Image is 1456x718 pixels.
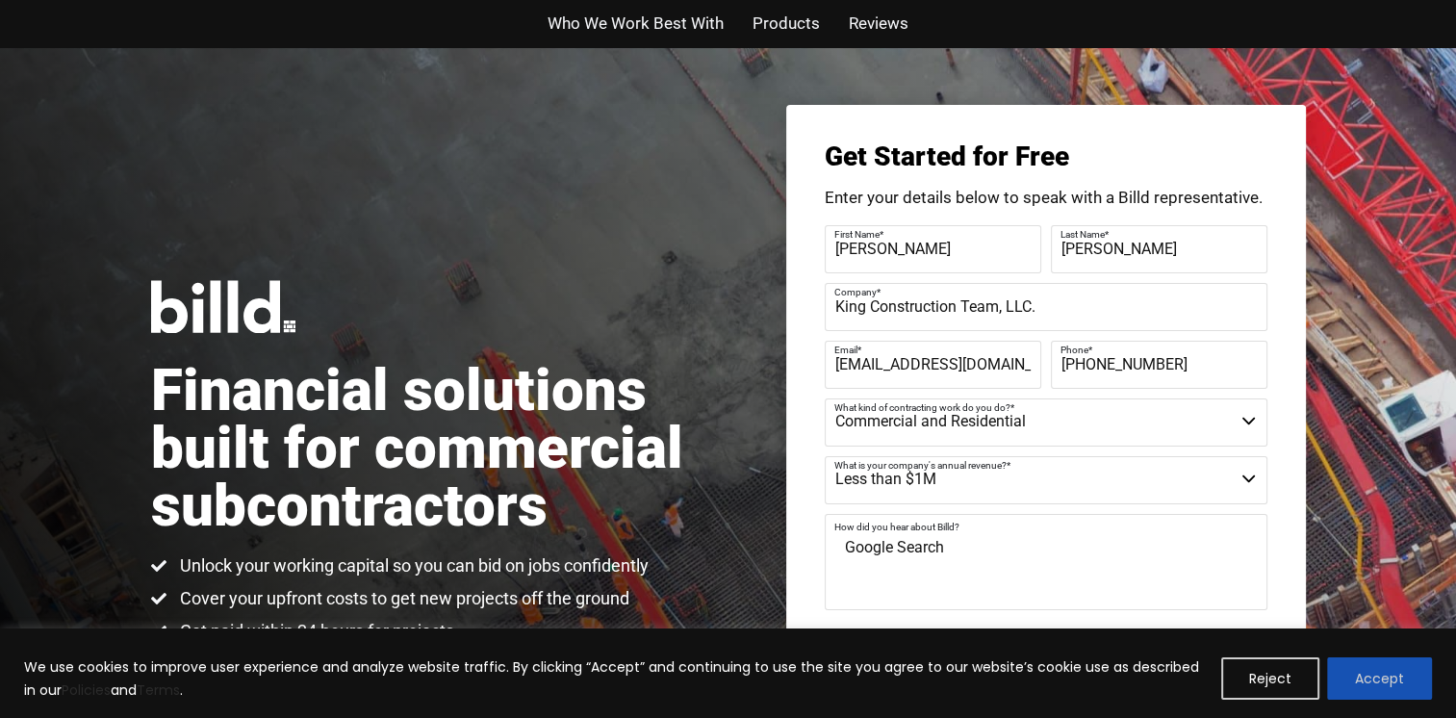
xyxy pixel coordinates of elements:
p: Enter your details below to speak with a Billd representative. [825,190,1267,206]
a: Policies [62,680,111,700]
span: Get paid within 24 hours for projects [175,620,454,643]
span: Email [834,344,857,354]
a: Terms [137,680,180,700]
span: Unlock your working capital so you can bid on jobs confidently [175,554,649,577]
h1: Financial solutions built for commercial subcontractors [151,362,728,535]
p: We use cookies to improve user experience and analyze website traffic. By clicking “Accept” and c... [24,655,1207,702]
span: First Name [834,228,880,239]
span: Company [834,286,877,296]
button: Reject [1221,657,1319,700]
span: How did you hear about Billd? [834,522,959,532]
h3: Get Started for Free [825,143,1267,170]
span: Cover your upfront costs to get new projects off the ground [175,587,629,610]
span: Last Name [1060,228,1105,239]
textarea: Google Search [825,514,1267,610]
a: Reviews [849,10,908,38]
button: Accept [1327,657,1432,700]
a: Who We Work Best With [548,10,724,38]
a: Products [753,10,820,38]
span: Phone [1060,344,1088,354]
